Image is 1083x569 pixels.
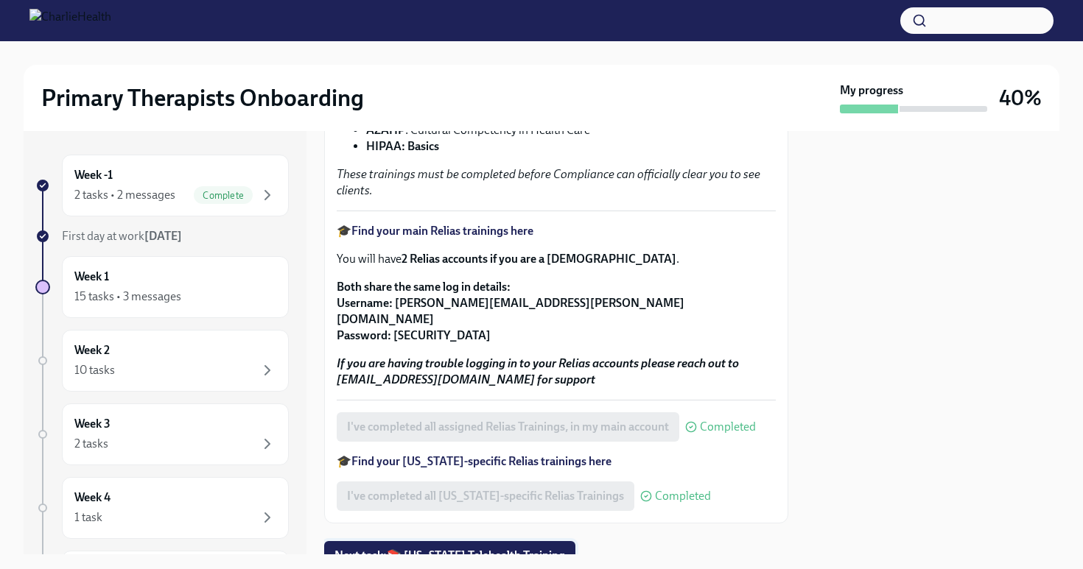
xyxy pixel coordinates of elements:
[35,477,289,539] a: Week 41 task
[35,256,289,318] a: Week 115 tasks • 3 messages
[337,223,776,239] p: 🎓
[351,224,533,238] a: Find your main Relias trainings here
[74,362,115,378] div: 10 tasks
[337,280,684,342] strong: Both share the same log in details: Username: [PERSON_NAME][EMAIL_ADDRESS][PERSON_NAME][DOMAIN_NA...
[337,167,760,197] em: These trainings must be completed before Compliance can officially clear you to see clients.
[334,548,565,563] span: Next task : 📚 [US_STATE] Telehealth Training
[655,490,711,502] span: Completed
[700,421,756,433] span: Completed
[74,289,181,305] div: 15 tasks • 3 messages
[41,83,364,113] h2: Primary Therapists Onboarding
[337,453,776,470] p: 🎓
[62,229,182,243] span: First day at work
[999,85,1042,111] h3: 40%
[366,139,439,153] strong: HIPAA: Basics
[74,436,108,452] div: 2 tasks
[35,330,289,392] a: Week 210 tasks
[337,356,739,386] strong: If you are having trouble logging in to your Relias accounts please reach out to [EMAIL_ADDRESS][...
[74,490,111,506] h6: Week 4
[35,155,289,216] a: Week -12 tasks • 2 messagesComplete
[35,228,289,244] a: First day at work[DATE]
[74,167,113,183] h6: Week -1
[74,187,175,203] div: 2 tasks • 2 messages
[74,509,102,526] div: 1 task
[74,416,111,432] h6: Week 3
[194,190,253,201] span: Complete
[74,342,110,358] h6: Week 2
[351,454,611,468] a: Find your [US_STATE]-specific Relias trainings here
[29,9,111,32] img: CharlieHealth
[35,403,289,465] a: Week 32 tasks
[337,251,776,267] p: You will have .
[144,229,182,243] strong: [DATE]
[402,252,676,266] strong: 2 Relias accounts if you are a [DEMOGRAPHIC_DATA]
[74,269,109,285] h6: Week 1
[840,82,903,99] strong: My progress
